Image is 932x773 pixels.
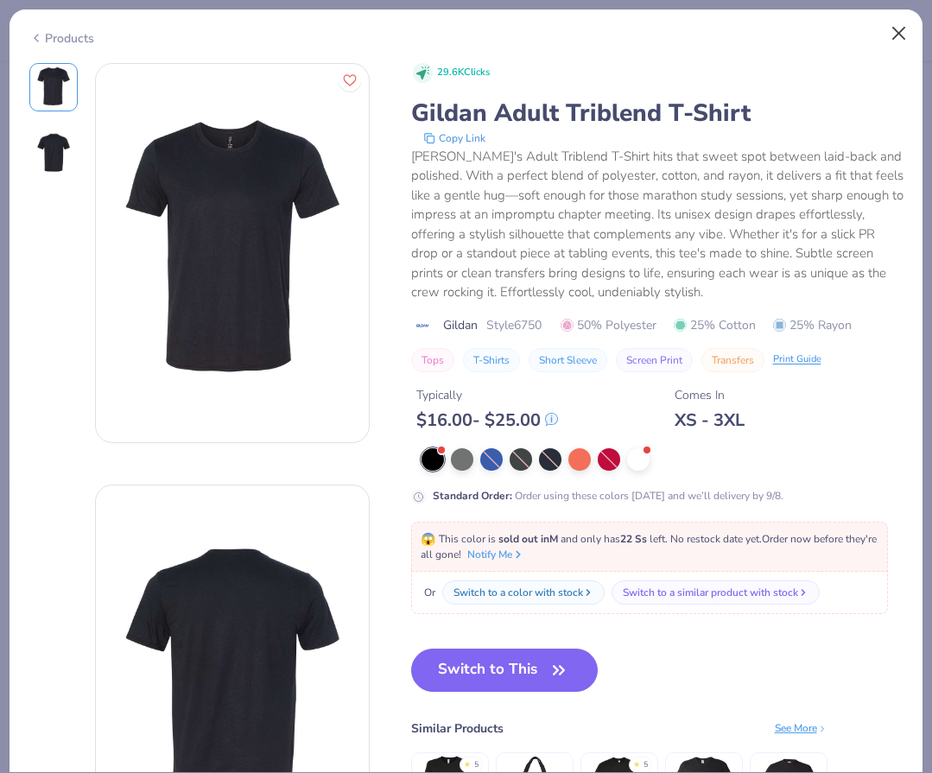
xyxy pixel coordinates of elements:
[416,386,558,404] div: Typically
[561,316,656,334] span: 50% Polyester
[644,759,648,771] div: 5
[773,352,821,367] div: Print Guide
[701,348,764,372] button: Transfers
[418,130,491,147] button: copy to clipboard
[96,117,369,390] img: Front
[486,316,542,334] span: Style 6750
[442,580,605,605] button: Switch to a color with stock
[616,348,693,372] button: Screen Print
[33,67,74,108] img: Front
[437,66,490,80] span: 29.6K Clicks
[675,409,745,431] div: XS - 3XL
[421,532,877,561] span: This color is and only has left . No restock date yet. Order now before they're all gone!
[883,17,916,50] button: Close
[453,585,583,600] div: Switch to a color with stock
[433,489,512,503] strong: Standard Order :
[773,316,852,334] span: 25% Rayon
[33,132,74,174] img: Back
[29,29,94,48] div: Products
[498,532,558,546] strong: sold out in M
[674,316,756,334] span: 25% Cotton
[421,531,435,548] span: 😱
[411,319,434,333] img: brand logo
[411,97,903,130] div: Gildan Adult Triblend T-Shirt
[443,316,478,334] span: Gildan
[623,585,798,600] div: Switch to a similar product with stock
[675,386,745,404] div: Comes In
[339,69,361,92] button: Like
[421,585,435,600] span: Or
[411,348,454,372] button: Tops
[416,409,558,431] div: $ 16.00 - $ 25.00
[474,759,479,771] div: 5
[411,649,599,692] button: Switch to This
[775,720,827,736] div: See More
[529,348,607,372] button: Short Sleeve
[467,547,524,562] button: Notify Me
[463,348,520,372] button: T-Shirts
[411,719,504,738] div: Similar Products
[612,580,820,605] button: Switch to a similar product with stock
[620,532,647,546] strong: 22 Ss
[464,759,471,766] div: ★
[633,759,640,766] div: ★
[433,488,783,504] div: Order using these colors [DATE] and we’ll delivery by 9/8.
[411,147,903,302] div: [PERSON_NAME]'s Adult Triblend T-Shirt hits that sweet spot between laid-back and polished. With ...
